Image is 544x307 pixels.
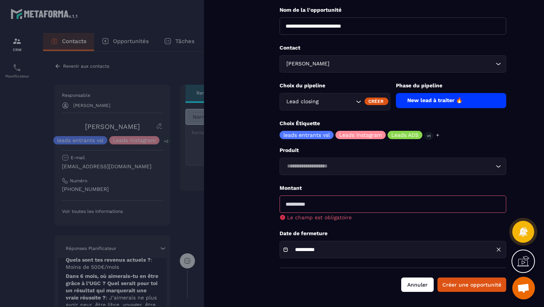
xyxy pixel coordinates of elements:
p: Leads ADS [391,132,419,138]
button: Créer une opportunité [437,278,506,292]
input: Search for option [331,60,494,68]
p: Choix du pipeline [280,82,390,89]
p: Contact [280,44,506,51]
span: Le champ est obligatoire [287,214,352,220]
p: Choix Étiquette [280,120,506,127]
p: leads entrants vsl [283,132,330,138]
p: Produit [280,147,506,154]
div: Search for option [280,55,506,73]
p: Phase du pipeline [396,82,507,89]
p: +1 [424,132,433,140]
a: Ouvrir le chat [512,277,535,299]
span: [PERSON_NAME] [284,60,331,68]
span: Lead closing [284,98,320,106]
div: Search for option [280,158,506,175]
button: Annuler [401,278,434,292]
p: Nom de la l'opportunité [280,6,506,14]
input: Search for option [284,162,494,171]
p: Montant [280,185,506,192]
div: Créer [365,98,388,105]
p: Date de fermeture [280,230,506,237]
p: Leads Instagram [339,132,382,138]
div: Search for option [280,93,390,110]
input: Search for option [320,98,354,106]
